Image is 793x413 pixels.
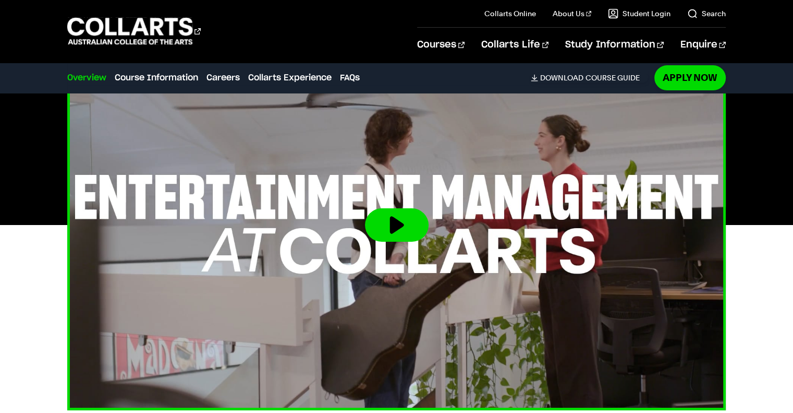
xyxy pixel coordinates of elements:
a: About Us [553,8,591,19]
a: Collarts Experience [248,72,332,84]
a: Search [687,8,726,19]
a: Collarts Online [484,8,536,19]
span: Download [540,73,583,82]
a: Careers [206,72,240,84]
a: Collarts Life [481,28,548,62]
a: Overview [67,72,106,84]
a: Study Information [565,28,663,62]
a: DownloadCourse Guide [531,73,648,82]
a: Student Login [608,8,670,19]
a: Enquire [680,28,726,62]
a: Course Information [115,72,198,84]
div: Go to homepage [67,16,201,46]
a: FAQs [340,72,360,84]
a: Apply Now [654,65,726,90]
a: Courses [417,28,465,62]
